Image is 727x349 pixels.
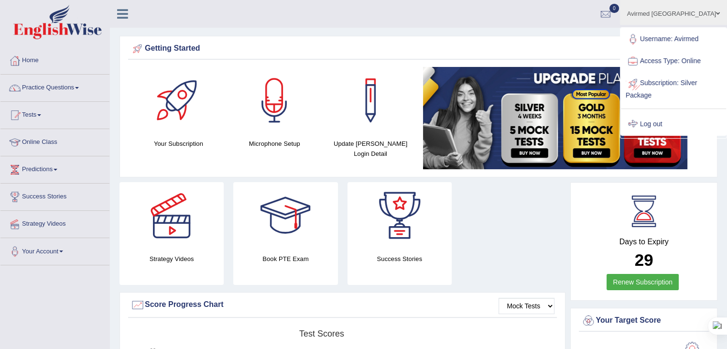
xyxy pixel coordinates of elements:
[0,184,109,207] a: Success Stories
[347,254,452,264] h4: Success Stories
[423,67,687,169] img: small5.jpg
[621,113,726,135] a: Log out
[135,139,222,149] h4: Your Subscription
[299,329,344,338] tspan: Test scores
[327,139,414,159] h4: Update [PERSON_NAME] Login Detail
[119,254,224,264] h4: Strategy Videos
[233,254,337,264] h4: Book PTE Exam
[621,28,726,50] a: Username: Avirmed
[635,251,653,269] b: 29
[0,75,109,98] a: Practice Questions
[609,4,619,13] span: 0
[130,298,554,312] div: Score Progress Chart
[231,139,318,149] h4: Microphone Setup
[581,314,706,328] div: Your Target Score
[0,102,109,126] a: Tests
[0,47,109,71] a: Home
[621,50,726,72] a: Access Type: Online
[0,129,109,153] a: Online Class
[621,72,726,104] a: Subscription: Silver Package
[0,238,109,262] a: Your Account
[0,211,109,235] a: Strategy Videos
[130,42,706,56] div: Getting Started
[607,274,679,290] a: Renew Subscription
[581,238,706,246] h4: Days to Expiry
[0,156,109,180] a: Predictions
